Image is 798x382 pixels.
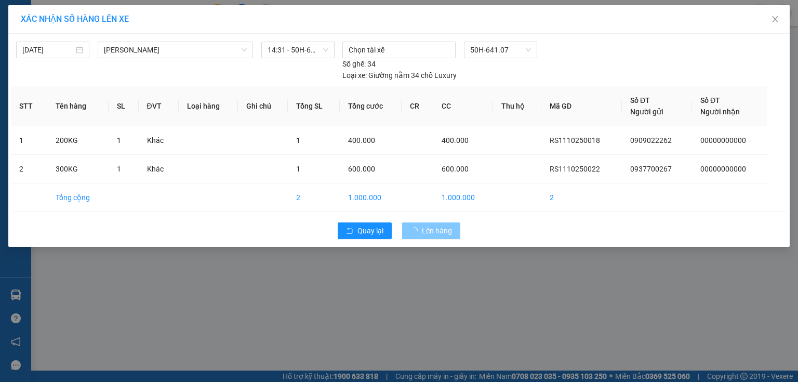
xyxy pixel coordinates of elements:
span: 1 [296,165,300,173]
span: 14:31 - 50H-641.07 [268,42,328,58]
td: 300KG [47,155,109,183]
span: XÁC NHẬN SỐ HÀNG LÊN XE [21,14,129,24]
td: 2 [288,183,340,212]
span: 0937700267 [630,165,672,173]
span: RS1110250022 [550,165,600,173]
span: 600.000 [442,165,469,173]
th: Tổng SL [288,86,340,126]
span: 0909022262 [630,136,672,144]
td: 1.000.000 [340,183,402,212]
div: Giường nằm 34 chỗ Luxury [342,70,457,81]
td: 1.000.000 [433,183,494,212]
td: 1 [11,126,47,155]
button: Close [761,5,790,34]
th: CC [433,86,494,126]
button: Lên hàng [402,222,460,239]
span: 50H-641.07 [470,42,530,58]
td: Khác [139,126,179,155]
div: 34 [342,58,376,70]
span: down [241,47,247,53]
th: Ghi chú [238,86,288,126]
th: Loại hàng [179,86,238,126]
td: Khác [139,155,179,183]
td: 2 [11,155,47,183]
span: Số ĐT [700,96,720,104]
span: Số ghế: [342,58,366,70]
span: Hà Tiên - Gia Lai [104,42,247,58]
span: Quay lại [357,225,383,236]
span: RS1110250018 [550,136,600,144]
th: SL [109,86,139,126]
button: rollbackQuay lại [338,222,392,239]
th: Tổng cước [340,86,402,126]
span: 600.000 [348,165,375,173]
input: 11/10/2025 [22,44,74,56]
span: Loại xe: [342,70,367,81]
span: close [771,15,779,23]
span: 1 [296,136,300,144]
td: 200KG [47,126,109,155]
span: 1 [117,136,121,144]
span: Số ĐT [630,96,650,104]
span: 00000000000 [700,165,746,173]
span: 00000000000 [700,136,746,144]
span: 400.000 [442,136,469,144]
th: STT [11,86,47,126]
th: ĐVT [139,86,179,126]
span: Lên hàng [422,225,452,236]
span: 1 [117,165,121,173]
th: Tên hàng [47,86,109,126]
span: rollback [346,227,353,235]
td: Tổng cộng [47,183,109,212]
span: Người gửi [630,108,663,116]
td: 2 [541,183,622,212]
span: loading [410,227,422,234]
th: CR [402,86,433,126]
span: Người nhận [700,108,740,116]
th: Thu hộ [493,86,541,126]
span: 400.000 [348,136,375,144]
th: Mã GD [541,86,622,126]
